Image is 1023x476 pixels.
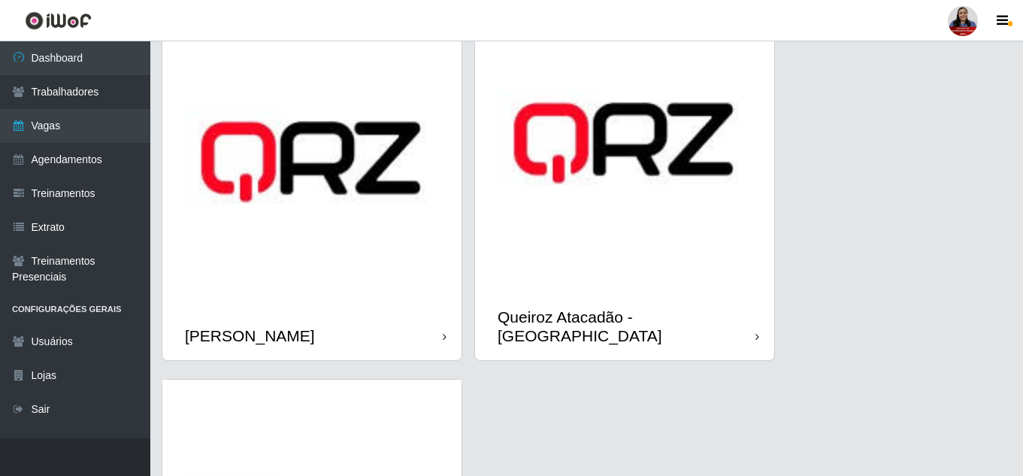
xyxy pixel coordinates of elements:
a: [PERSON_NAME] [162,12,462,360]
img: cardImg [162,12,462,311]
img: CoreUI Logo [25,11,92,30]
div: Queiroz Atacadão - [GEOGRAPHIC_DATA] [498,308,755,345]
div: [PERSON_NAME] [185,326,315,345]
